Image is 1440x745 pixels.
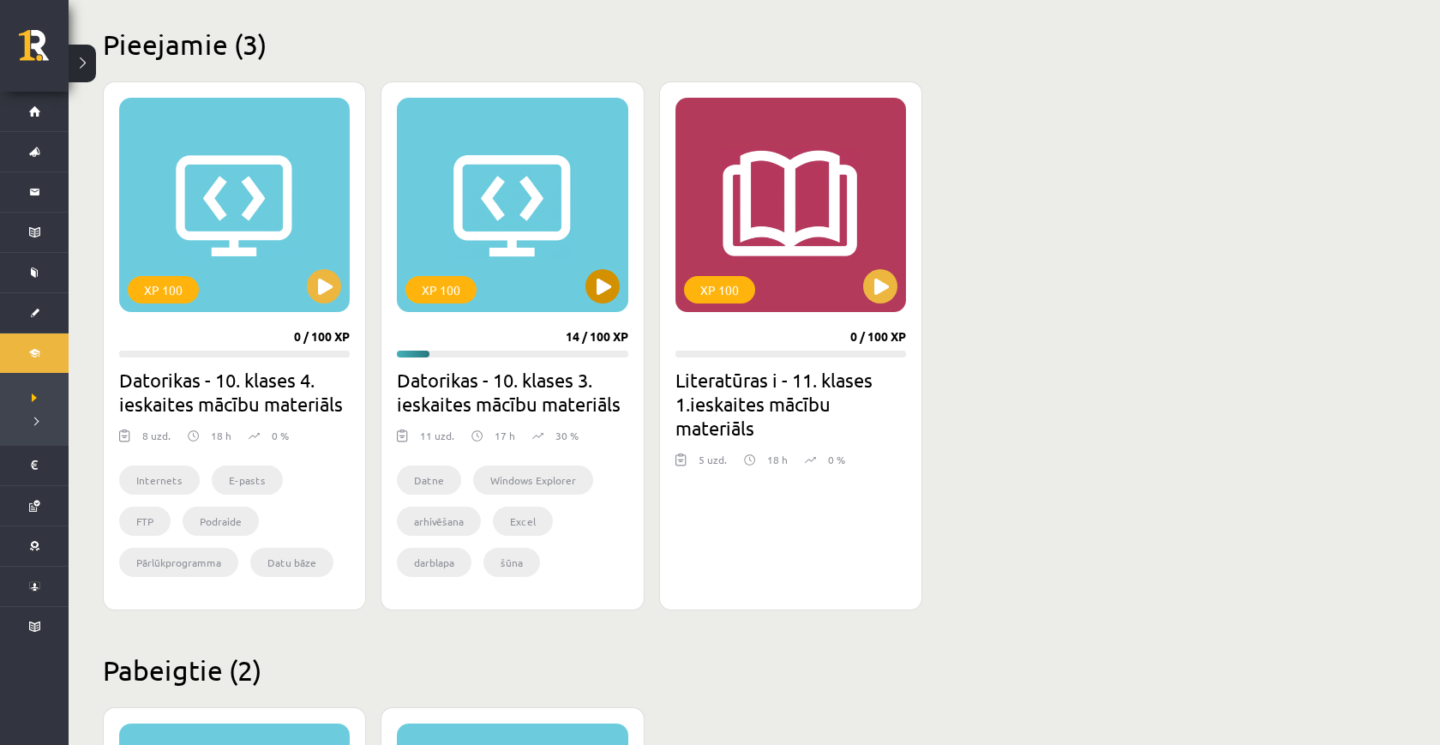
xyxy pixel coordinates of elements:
[119,548,238,577] li: Pārlūkprogramma
[119,507,171,536] li: FTP
[420,428,454,454] div: 11 uzd.
[183,507,259,536] li: Podraide
[19,30,69,73] a: Rīgas 1. Tālmācības vidusskola
[483,548,540,577] li: šūna
[405,276,477,303] div: XP 100
[473,466,593,495] li: Windows Explorer
[767,452,788,467] p: 18 h
[250,548,333,577] li: Datu bāze
[397,368,627,416] h2: Datorikas - 10. klases 3. ieskaites mācību materiāls
[272,428,289,443] p: 0 %
[828,452,845,467] p: 0 %
[103,27,1200,61] h2: Pieejamie (3)
[684,276,755,303] div: XP 100
[397,507,481,536] li: arhivēšana
[128,276,199,303] div: XP 100
[119,466,200,495] li: Internets
[495,428,515,443] p: 17 h
[397,548,471,577] li: darblapa
[212,466,283,495] li: E-pasts
[103,653,1200,687] h2: Pabeigtie (2)
[699,452,727,478] div: 5 uzd.
[675,368,906,440] h2: Literatūras i - 11. klases 1.ieskaites mācību materiāls
[119,368,350,416] h2: Datorikas - 10. klases 4. ieskaites mācību materiāls
[555,428,579,443] p: 30 %
[397,466,461,495] li: Datne
[211,428,231,443] p: 18 h
[142,428,171,454] div: 8 uzd.
[493,507,553,536] li: Excel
